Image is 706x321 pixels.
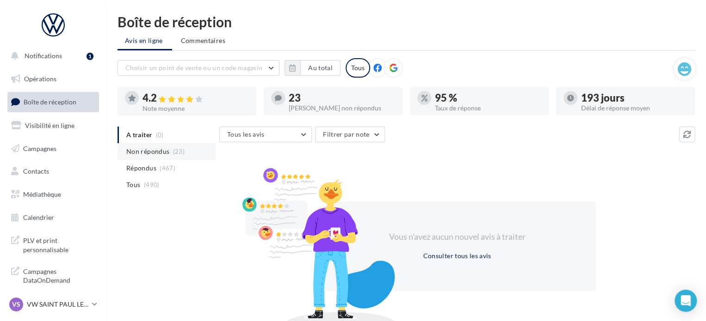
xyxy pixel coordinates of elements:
a: Calendrier [6,208,101,227]
a: Campagnes [6,139,101,158]
span: Choisir un point de vente ou un code magasin [125,64,262,72]
span: Visibilité en ligne [25,121,74,129]
span: Campagnes [23,144,56,152]
span: Opérations [24,75,56,83]
span: Calendrier [23,213,54,221]
span: Répondus [126,164,156,173]
div: 1 [87,53,93,60]
button: Consulter tous les avis [419,250,495,261]
a: Opérations [6,69,101,89]
span: Notifications [25,52,62,60]
button: Notifications 1 [6,46,97,66]
span: VS [12,300,20,309]
span: (23) [173,148,185,155]
button: Au total [300,60,341,76]
a: PLV et print personnalisable [6,230,101,258]
a: Campagnes DataOnDemand [6,261,101,289]
div: [PERSON_NAME] non répondus [289,105,395,111]
button: Au total [285,60,341,76]
span: Campagnes DataOnDemand [23,265,95,285]
span: Non répondus [126,147,169,156]
a: Contacts [6,162,101,181]
div: Délai de réponse moyen [581,105,687,111]
span: Contacts [23,167,49,175]
div: Vous n'avez aucun nouvel avis à traiter [378,231,537,243]
span: Boîte de réception [24,98,76,106]
button: Filtrer par note [315,127,385,142]
span: PLV et print personnalisable [23,234,95,254]
div: Boîte de réception [118,15,695,29]
button: Tous les avis [219,127,312,142]
div: 193 jours [581,93,687,103]
a: Visibilité en ligne [6,116,101,135]
div: Taux de réponse [435,105,541,111]
span: (490) [144,181,160,188]
a: Médiathèque [6,185,101,204]
button: Choisir un point de vente ou un code magasin [118,60,279,76]
span: (467) [160,164,175,172]
span: Médiathèque [23,190,61,198]
div: 4.2 [142,93,249,103]
div: Open Intercom Messenger [675,290,697,312]
a: Boîte de réception [6,92,101,112]
span: Commentaires [181,36,225,44]
span: Tous [126,180,140,189]
p: VW SAINT PAUL LES DAX [27,300,88,309]
span: Tous les avis [227,130,265,138]
div: Tous [346,58,370,78]
div: Note moyenne [142,105,249,112]
a: VS VW SAINT PAUL LES DAX [7,296,99,313]
div: 95 % [435,93,541,103]
div: 23 [289,93,395,103]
